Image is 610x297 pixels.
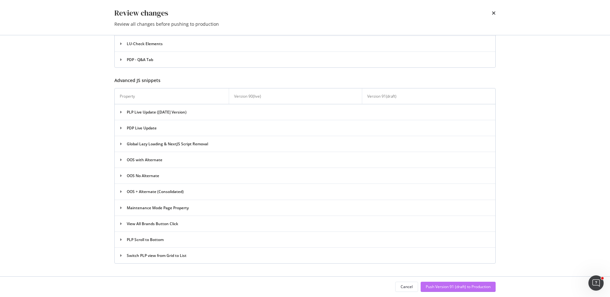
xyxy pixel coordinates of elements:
td: PDP - Q&A Tab [115,52,495,68]
div: Review all changes before pushing to production [114,21,496,27]
div: times [492,8,496,18]
td: Global Lazy Loading & NextJS Script Removal [115,136,495,152]
button: Push Version 91 (draft) to Production [421,282,496,292]
td: PLP Live Update ([DATE] Version) [115,104,495,120]
div: Push Version 91 (draft) to Production [426,284,491,289]
td: OOS with Alternate [115,152,495,168]
th: Version 91 ( draft ) [362,88,495,104]
td: OOS + Alternate (Consolidated) [115,184,495,200]
button: Cancel [395,282,418,292]
iframe: Intercom live chat [588,275,604,291]
th: Version 90 ( live ) [229,88,362,104]
div: Review changes [114,8,168,18]
td: PDP Live Update [115,120,495,136]
td: View All Brands Button Click [115,216,495,231]
td: PLP Scroll to Bottom [115,231,495,247]
h3: Advanced JS snippets [114,78,496,83]
th: Property [115,88,229,104]
div: Cancel [401,284,413,289]
td: LU-Check Elements [115,36,495,52]
td: Switch PLP view from Grid to List [115,248,495,264]
td: Maintenance Mode Page Property [115,200,495,216]
td: OOS No Alternate [115,168,495,184]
